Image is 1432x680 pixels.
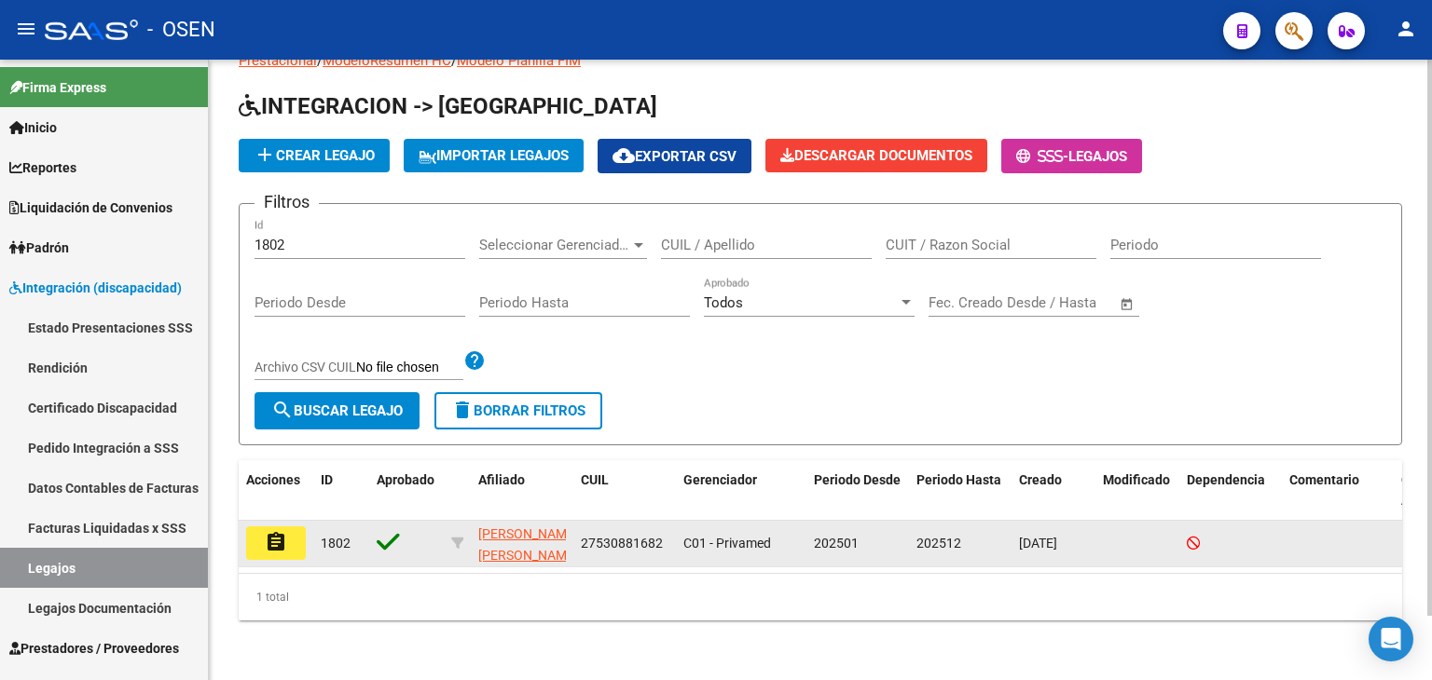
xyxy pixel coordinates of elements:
datatable-header-cell: Dependencia [1179,460,1282,522]
datatable-header-cell: ID [313,460,369,522]
span: 202501 [814,536,859,551]
span: Prestadores / Proveedores [9,638,179,659]
datatable-header-cell: Acciones [239,460,313,522]
span: IMPORTAR LEGAJOS [419,147,569,164]
h3: Filtros [255,189,319,215]
button: Exportar CSV [598,139,751,173]
span: [PERSON_NAME] [PERSON_NAME] [478,526,578,563]
span: Buscar Legajo [271,402,403,419]
div: Open Intercom Messenger [1369,617,1413,661]
span: Firma Express [9,77,106,98]
span: Descargar Documentos [780,147,972,164]
span: Reportes [9,157,76,178]
a: ModeloResumen HC [323,52,451,69]
span: C01 - Privamed [683,536,771,551]
button: Borrar Filtros [434,392,602,429]
span: Aprobado [377,472,434,487]
span: - OSEN [147,9,215,50]
datatable-header-cell: Gerenciador [676,460,806,522]
span: Creado [1019,472,1062,487]
mat-icon: assignment [265,531,287,553]
span: Exportar CSV [613,148,737,165]
a: Modelo Planilla FIM [457,52,581,69]
span: CUIL [581,472,609,487]
span: Seleccionar Gerenciador [479,237,630,253]
span: Gerenciador [683,472,757,487]
span: Archivo CSV CUIL [255,360,356,374]
span: [DATE] [1019,536,1057,551]
button: -Legajos [1001,139,1142,173]
span: Periodo Desde [814,472,901,487]
div: / / / / / / [239,30,1402,620]
span: Modificado [1103,472,1170,487]
span: Todos [704,294,743,311]
datatable-header-cell: Comentario [1282,460,1394,522]
button: Descargar Documentos [765,139,987,172]
button: Crear Legajo [239,139,390,172]
span: Periodo Hasta [916,472,1001,487]
span: Integración (discapacidad) [9,278,182,298]
span: Padrón [9,238,69,258]
button: Open calendar [1117,293,1138,315]
mat-icon: help [463,349,486,372]
span: 27530881682 [581,536,663,551]
button: Buscar Legajo [255,392,420,429]
span: Legajos [1068,148,1127,165]
input: Fecha inicio [929,294,1004,311]
span: - [1016,148,1068,165]
input: Archivo CSV CUIL [356,360,463,376]
span: 202512 [916,536,961,551]
mat-icon: delete [451,399,474,421]
span: Acciones [246,472,300,487]
span: 1802 [321,536,351,551]
datatable-header-cell: CUIL [573,460,676,522]
span: Crear Legajo [254,147,375,164]
datatable-header-cell: Creado [1012,460,1095,522]
datatable-header-cell: Modificado [1095,460,1179,522]
mat-icon: cloud_download [613,144,635,167]
mat-icon: person [1395,18,1417,40]
span: Comentario [1289,472,1359,487]
div: 1 total [239,574,1402,620]
span: Inicio [9,117,57,138]
button: IMPORTAR LEGAJOS [404,139,584,172]
input: Fecha fin [1021,294,1111,311]
datatable-header-cell: Periodo Desde [806,460,909,522]
mat-icon: menu [15,18,37,40]
span: Borrar Filtros [451,402,585,419]
span: Afiliado [478,472,525,487]
span: INTEGRACION -> [GEOGRAPHIC_DATA] [239,93,657,119]
span: Dependencia [1187,472,1265,487]
datatable-header-cell: Aprobado [369,460,444,522]
mat-icon: add [254,143,276,166]
mat-icon: search [271,399,294,421]
datatable-header-cell: Periodo Hasta [909,460,1012,522]
span: ID [321,472,333,487]
datatable-header-cell: Afiliado [471,460,573,522]
span: Liquidación de Convenios [9,197,172,218]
